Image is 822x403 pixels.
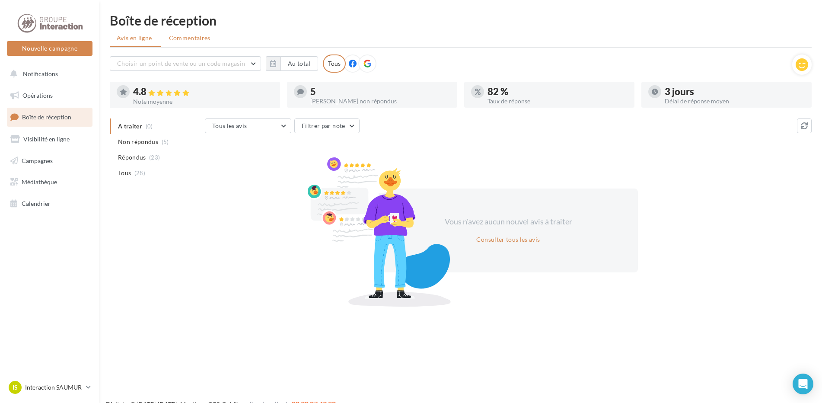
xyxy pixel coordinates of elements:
[5,86,94,105] a: Opérations
[25,383,83,392] p: Interaction SAUMUR
[5,173,94,191] a: Médiathèque
[487,87,628,96] div: 82 %
[7,41,92,56] button: Nouvelle campagne
[665,87,805,96] div: 3 jours
[434,216,583,227] div: Vous n'avez aucun nouvel avis à traiter
[23,135,70,143] span: Visibilité en ligne
[23,70,58,77] span: Notifications
[5,108,94,126] a: Boîte de réception
[665,98,805,104] div: Délai de réponse moyen
[134,170,145,176] span: (28)
[22,178,57,186] span: Médiathèque
[110,56,261,71] button: Choisir un point de vente ou un code magasin
[118,138,158,146] span: Non répondus
[117,60,245,67] span: Choisir un point de vente ou un code magasin
[133,99,273,105] div: Note moyenne
[266,56,318,71] button: Au total
[294,118,360,133] button: Filtrer par note
[13,383,18,392] span: IS
[149,154,160,161] span: (23)
[793,374,813,394] div: Open Intercom Messenger
[5,65,91,83] button: Notifications
[205,118,291,133] button: Tous les avis
[473,234,543,245] button: Consulter tous les avis
[323,54,346,73] div: Tous
[310,87,450,96] div: 5
[5,130,94,148] a: Visibilité en ligne
[487,98,628,104] div: Taux de réponse
[110,14,812,27] div: Boîte de réception
[118,169,131,177] span: Tous
[162,138,169,145] span: (5)
[7,379,92,396] a: IS Interaction SAUMUR
[310,98,450,104] div: [PERSON_NAME] non répondus
[5,152,94,170] a: Campagnes
[22,157,53,164] span: Campagnes
[133,87,273,97] div: 4.8
[118,153,146,162] span: Répondus
[169,34,210,42] span: Commentaires
[22,200,51,207] span: Calendrier
[22,113,71,121] span: Boîte de réception
[280,56,318,71] button: Au total
[5,195,94,213] a: Calendrier
[22,92,53,99] span: Opérations
[212,122,247,129] span: Tous les avis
